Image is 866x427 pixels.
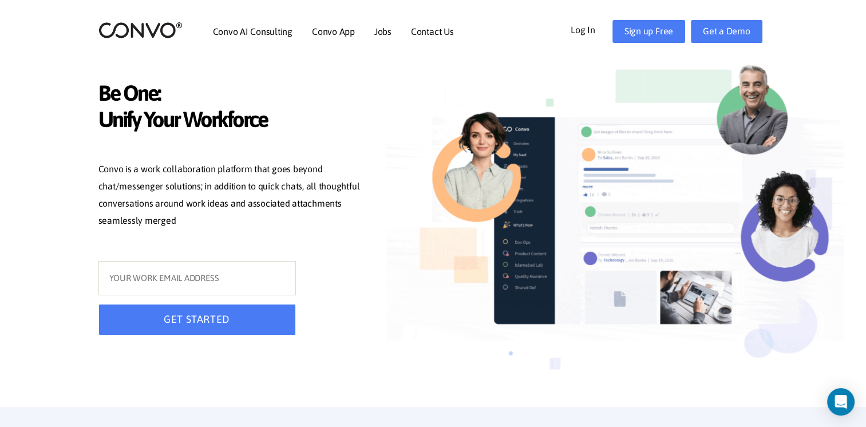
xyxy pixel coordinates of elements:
p: Convo is a work collaboration platform that goes beyond chat/messenger solutions; in addition to ... [98,161,367,232]
a: Convo App [312,27,355,36]
a: Jobs [374,27,392,36]
span: Unify Your Workforce [98,106,367,136]
a: Contact Us [411,27,454,36]
input: YOUR WORK EMAIL ADDRESS [98,261,296,295]
a: Sign up Free [612,20,685,43]
a: Get a Demo [691,20,762,43]
a: Convo AI Consulting [213,27,292,36]
a: Log In [571,20,612,38]
div: Open Intercom Messenger [827,388,855,416]
img: image_not_found [386,50,844,405]
button: GET STARTED [98,304,296,335]
img: logo_2.png [98,21,183,39]
span: Be One: [98,80,367,109]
